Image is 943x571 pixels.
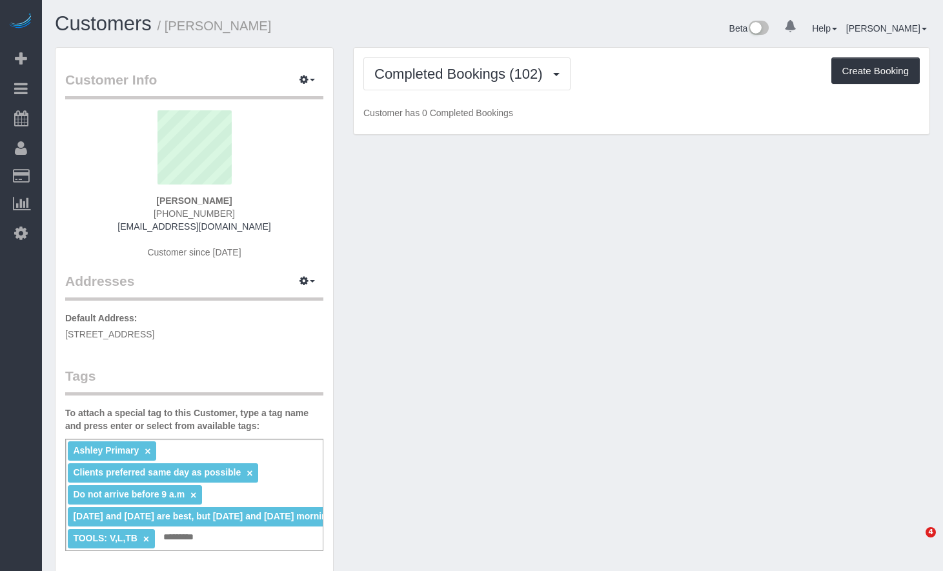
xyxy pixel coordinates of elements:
[363,57,571,90] button: Completed Bookings (102)
[65,312,137,325] label: Default Address:
[926,527,936,537] span: 4
[73,489,185,499] span: Do not arrive before 9 a.m
[846,23,927,34] a: [PERSON_NAME]
[8,13,34,31] img: Automaid Logo
[65,70,323,99] legend: Customer Info
[831,57,920,85] button: Create Booking
[65,329,154,339] span: [STREET_ADDRESS]
[147,247,241,257] span: Customer since [DATE]
[899,527,930,558] iframe: Intercom live chat
[157,19,272,33] small: / [PERSON_NAME]
[73,445,139,456] span: Ashley Primary
[65,366,323,396] legend: Tags
[117,221,270,232] a: [EMAIL_ADDRESS][DOMAIN_NAME]
[363,106,920,119] p: Customer has 0 Completed Bookings
[73,511,410,521] span: [DATE] and [DATE] are best, but [DATE] and [DATE] morning start times are ok
[65,406,323,432] label: To attach a special tag to this Customer, type a tag name and press enter or select from availabl...
[190,490,196,501] a: ×
[154,208,235,219] span: [PHONE_NUMBER]
[747,21,769,37] img: New interface
[143,534,149,545] a: ×
[156,195,232,206] strong: [PERSON_NAME]
[145,446,150,457] a: ×
[73,533,137,543] span: TOOLS: V,L,TB
[247,468,252,479] a: ×
[812,23,837,34] a: Help
[374,66,549,82] span: Completed Bookings (102)
[55,12,152,35] a: Customers
[73,467,241,477] span: Clients preferred same day as possible
[729,23,769,34] a: Beta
